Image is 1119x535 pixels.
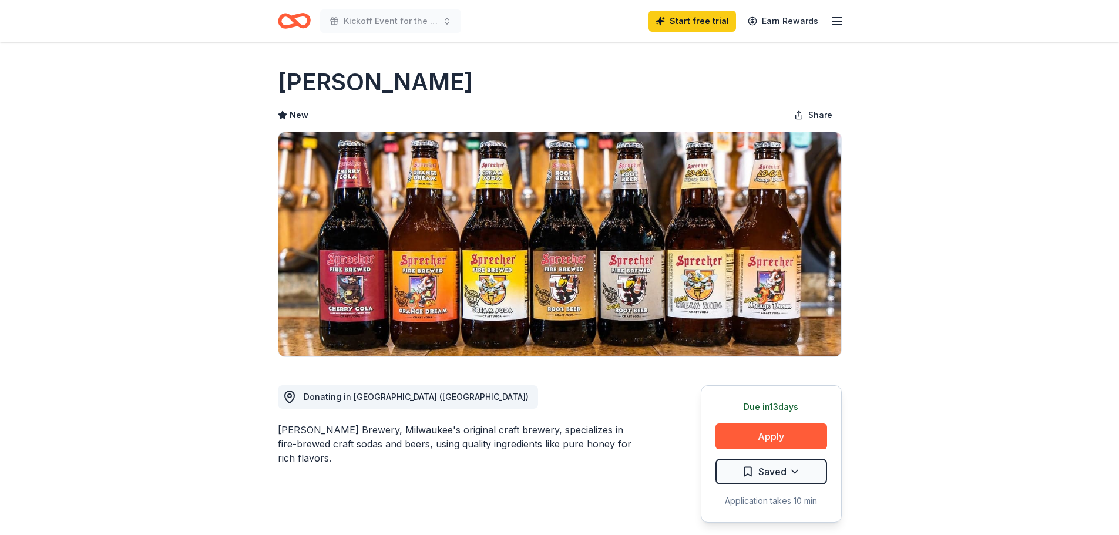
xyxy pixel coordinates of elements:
a: Earn Rewards [741,11,825,32]
button: Kickoff Event for the United Way of [US_STATE][GEOGRAPHIC_DATA] [320,9,461,33]
button: Apply [715,423,827,449]
div: Due in 13 days [715,400,827,414]
button: Saved [715,459,827,484]
span: New [290,108,308,122]
span: Share [808,108,832,122]
div: Application takes 10 min [715,494,827,508]
span: Kickoff Event for the United Way of [US_STATE][GEOGRAPHIC_DATA] [344,14,438,28]
span: Donating in [GEOGRAPHIC_DATA] ([GEOGRAPHIC_DATA]) [304,392,529,402]
a: Start free trial [648,11,736,32]
h1: [PERSON_NAME] [278,66,473,99]
span: Saved [758,464,787,479]
div: [PERSON_NAME] Brewery, Milwaukee's original craft brewery, specializes in fire-brewed craft sodas... [278,423,644,465]
button: Share [785,103,842,127]
img: Image for Sprecher [278,132,841,356]
a: Home [278,7,311,35]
